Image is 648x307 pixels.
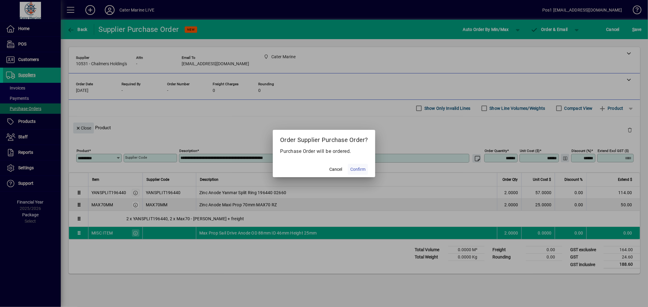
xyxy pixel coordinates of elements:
span: Confirm [350,166,365,173]
button: Cancel [326,164,345,175]
p: Purchase Order will be ordered. [280,148,368,155]
h2: Order Supplier Purchase Order? [273,130,375,147]
button: Confirm [348,164,368,175]
span: Cancel [329,166,342,173]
